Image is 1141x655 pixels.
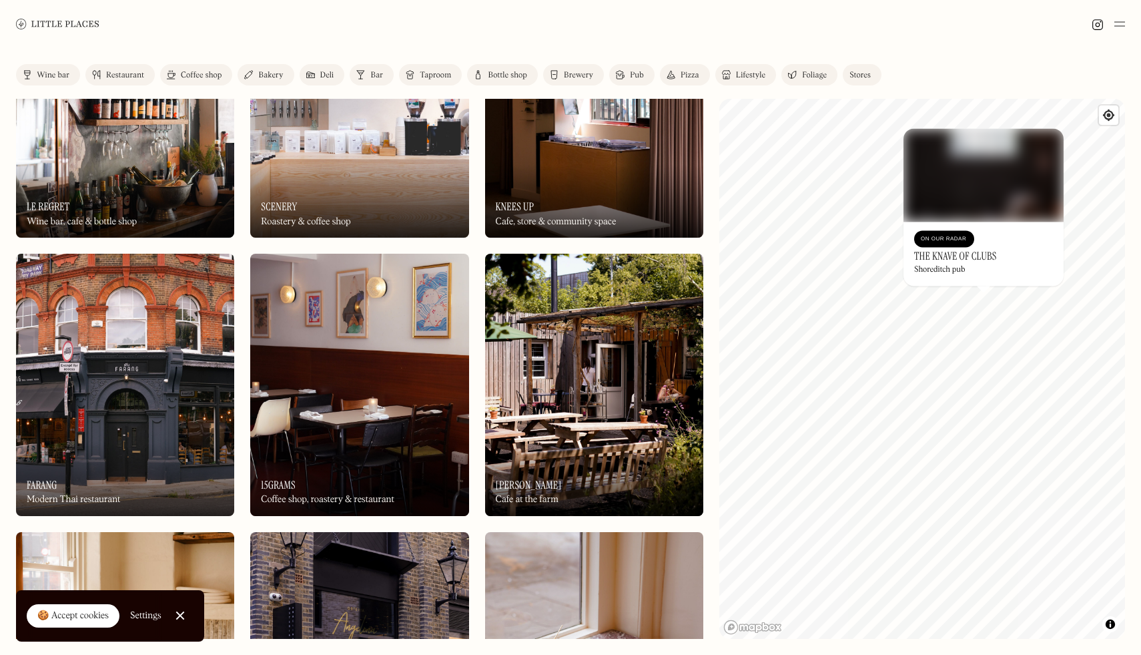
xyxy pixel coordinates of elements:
[300,64,345,85] a: Deli
[167,602,194,629] a: Close Cookie Popup
[27,494,120,505] div: Modern Thai restaurant
[496,479,562,491] h3: [PERSON_NAME]
[719,99,1125,639] canvas: Map
[485,254,703,516] img: Stepney's
[914,266,965,275] div: Shoreditch pub
[681,71,699,79] div: Pizza
[903,128,1064,222] img: The Knave of Clubs
[106,71,144,79] div: Restaurant
[181,71,222,79] div: Coffee shop
[261,494,394,505] div: Coffee shop, roastery & restaurant
[250,254,468,516] a: 15grams15grams15gramsCoffee shop, roastery & restaurant
[543,64,604,85] a: Brewery
[488,71,527,79] div: Bottle shop
[27,604,119,628] a: 🍪 Accept cookies
[261,216,350,228] div: Roastery & coffee shop
[485,254,703,516] a: Stepney'sStepney's[PERSON_NAME]Cafe at the farm
[238,64,294,85] a: Bakery
[16,254,234,516] img: Farang
[914,250,997,262] h3: The Knave of Clubs
[27,200,69,213] h3: Le Regret
[261,479,295,491] h3: 15grams
[1106,617,1114,632] span: Toggle attribution
[37,71,69,79] div: Wine bar
[903,128,1064,286] a: The Knave of ClubsThe Knave of ClubsOn Our RadarThe Knave of ClubsShoreditch pub
[420,71,451,79] div: Taproom
[160,64,232,85] a: Coffee shop
[496,200,534,213] h3: Knees Up
[496,494,558,505] div: Cafe at the farm
[250,254,468,516] img: 15grams
[564,71,593,79] div: Brewery
[467,64,538,85] a: Bottle shop
[130,601,161,631] a: Settings
[849,71,871,79] div: Stores
[85,64,155,85] a: Restaurant
[660,64,710,85] a: Pizza
[496,216,617,228] div: Cafe, store & community space
[130,611,161,620] div: Settings
[16,254,234,516] a: FarangFarangFarangModern Thai restaurant
[715,64,776,85] a: Lifestyle
[16,64,80,85] a: Wine bar
[179,616,180,616] div: Close Cookie Popup
[27,479,57,491] h3: Farang
[37,610,109,623] div: 🍪 Accept cookies
[781,64,837,85] a: Foliage
[27,216,137,228] div: Wine bar, cafe & bottle shop
[1102,616,1118,632] button: Toggle attribution
[258,71,283,79] div: Bakery
[609,64,655,85] a: Pub
[802,71,827,79] div: Foliage
[350,64,394,85] a: Bar
[736,71,765,79] div: Lifestyle
[843,64,881,85] a: Stores
[261,200,297,213] h3: Scenery
[320,71,334,79] div: Deli
[921,232,968,246] div: On Our Radar
[370,71,383,79] div: Bar
[630,71,644,79] div: Pub
[1099,105,1118,125] button: Find my location
[723,620,782,635] a: Mapbox homepage
[399,64,462,85] a: Taproom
